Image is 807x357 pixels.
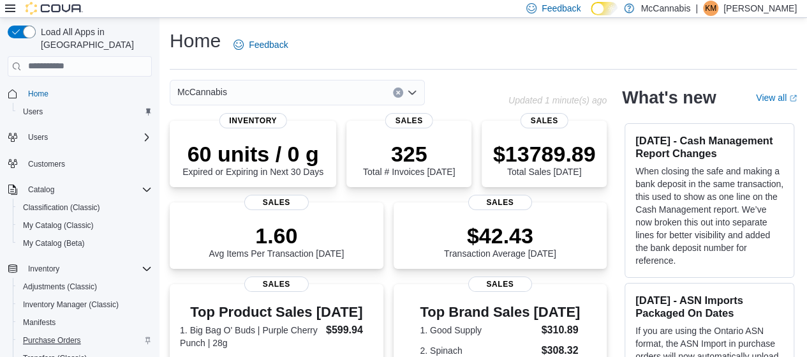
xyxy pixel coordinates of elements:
[3,260,157,278] button: Inventory
[23,130,53,145] button: Users
[28,132,48,142] span: Users
[13,216,157,234] button: My Catalog (Classic)
[13,278,157,296] button: Adjustments (Classic)
[705,1,716,16] span: KM
[23,130,152,145] span: Users
[13,296,157,314] button: Inventory Manager (Classic)
[23,155,152,171] span: Customers
[28,185,54,195] span: Catalog
[3,84,157,103] button: Home
[468,277,532,292] span: Sales
[420,305,580,320] h3: Top Brand Sales [DATE]
[244,277,308,292] span: Sales
[18,297,152,312] span: Inventory Manager (Classic)
[244,195,308,210] span: Sales
[249,38,288,51] span: Feedback
[209,223,344,259] div: Avg Items Per Transaction [DATE]
[219,113,287,128] span: Inventory
[18,200,105,215] a: Classification (Classic)
[177,84,227,100] span: McCannabis
[385,113,433,128] span: Sales
[3,181,157,199] button: Catalog
[635,294,783,319] h3: [DATE] - ASN Imports Packaged On Dates
[26,2,83,15] img: Cova
[228,32,293,57] a: Feedback
[23,238,85,248] span: My Catalog (Beta)
[13,234,157,252] button: My Catalog (Beta)
[13,331,157,349] button: Purchase Orders
[407,87,417,98] button: Open list of options
[209,223,344,248] p: 1.60
[508,95,607,105] p: Updated 1 minute(s) ago
[36,26,152,51] span: Load All Apps in [GEOGRAPHIC_DATA]
[13,199,157,216] button: Classification (Classic)
[468,195,532,210] span: Sales
[420,344,536,357] dt: 2. Spinach
[13,103,157,121] button: Users
[182,141,323,167] p: 60 units / 0 g
[542,2,581,15] span: Feedback
[640,1,690,16] p: McCannabis
[3,128,157,146] button: Users
[326,323,373,338] dd: $599.94
[182,141,323,177] div: Expired or Expiring in Next 30 Days
[703,1,718,16] div: Kaylee McAllister
[28,89,48,99] span: Home
[591,15,591,16] span: Dark Mode
[18,315,61,330] a: Manifests
[23,282,97,292] span: Adjustments (Classic)
[635,165,783,267] p: When closing the safe and making a bank deposit in the same transaction, this used to show as one...
[444,223,556,259] div: Transaction Average [DATE]
[180,324,321,349] dt: 1. Big Bag O' Buds | Purple Cherry Punch | 28g
[28,264,59,274] span: Inventory
[18,333,152,348] span: Purchase Orders
[23,317,56,328] span: Manifests
[363,141,455,167] p: 325
[789,95,797,102] svg: External link
[18,236,90,251] a: My Catalog (Beta)
[18,104,48,119] a: Users
[18,297,124,312] a: Inventory Manager (Classic)
[18,279,152,294] span: Adjustments (Classic)
[18,200,152,215] span: Classification (Classic)
[521,113,568,128] span: Sales
[23,156,70,172] a: Customers
[23,261,152,277] span: Inventory
[23,86,54,102] a: Home
[23,220,94,231] span: My Catalog (Classic)
[756,93,797,103] a: View allExternal link
[18,279,102,294] a: Adjustments (Classic)
[23,107,43,117] span: Users
[18,315,152,330] span: Manifests
[591,2,618,15] input: Dark Mode
[635,134,783,160] h3: [DATE] - Cash Management Report Changes
[23,261,64,277] button: Inventory
[23,335,81,346] span: Purchase Orders
[3,154,157,172] button: Customers
[23,202,100,213] span: Classification (Classic)
[180,305,373,320] h3: Top Product Sales [DATE]
[393,87,403,98] button: Clear input
[18,333,86,348] a: Purchase Orders
[23,182,59,197] button: Catalog
[18,104,152,119] span: Users
[28,159,65,169] span: Customers
[363,141,455,177] div: Total # Invoices [DATE]
[18,236,152,251] span: My Catalog (Beta)
[18,218,99,233] a: My Catalog (Classic)
[170,28,221,54] h1: Home
[23,86,152,102] span: Home
[23,300,119,310] span: Inventory Manager (Classic)
[541,323,580,338] dd: $310.89
[723,1,797,16] p: [PERSON_NAME]
[18,218,152,233] span: My Catalog (Classic)
[420,324,536,337] dt: 1. Good Supply
[493,141,596,177] div: Total Sales [DATE]
[493,141,596,167] p: $13789.89
[622,87,716,108] h2: What's new
[23,182,152,197] span: Catalog
[695,1,698,16] p: |
[13,314,157,331] button: Manifests
[444,223,556,248] p: $42.43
